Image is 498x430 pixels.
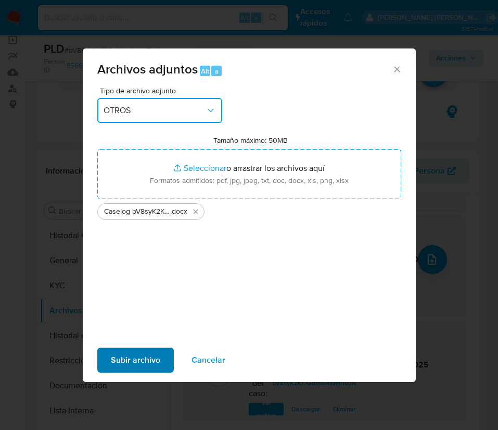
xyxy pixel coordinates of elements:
span: Cancelar [191,349,225,372]
button: Subir archivo [97,348,174,373]
button: Cancelar [178,348,239,373]
span: OTROS [104,105,206,116]
label: Tamaño máximo: 50MB [213,136,288,145]
span: .docx [170,206,187,217]
ul: Archivos seleccionados [97,199,401,220]
button: OTROS [97,98,222,123]
span: a [215,66,219,76]
span: Tipo de archivo adjunto [100,87,225,94]
button: Cerrar [392,64,401,73]
span: Caselog bV8syK2K77GdMie4xvHiToJN [104,206,170,217]
span: Archivos adjuntos [97,60,198,78]
span: Alt [201,66,209,76]
button: Eliminar Caselog bV8syK2K77GdMie4xvHiToJN.docx [189,205,202,218]
span: Subir archivo [111,349,160,372]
